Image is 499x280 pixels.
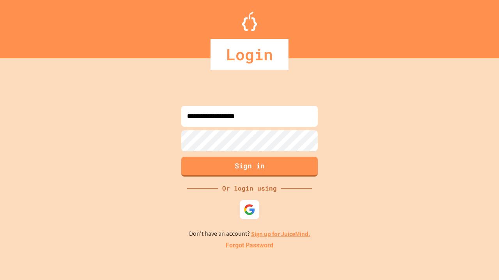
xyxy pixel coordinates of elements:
button: Sign in [181,157,318,177]
a: Sign up for JuiceMind. [251,230,310,238]
a: Forgot Password [226,241,273,250]
p: Don't have an account? [189,229,310,239]
div: Login [211,39,288,70]
div: Or login using [218,184,281,193]
img: google-icon.svg [244,204,255,215]
img: Logo.svg [242,12,257,31]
